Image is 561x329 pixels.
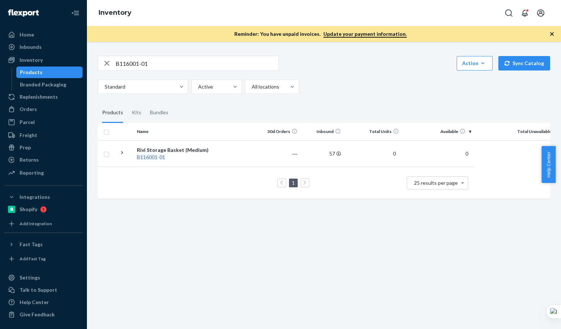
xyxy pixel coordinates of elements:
[137,154,213,161] div: -
[257,140,300,167] td: ―
[20,56,43,64] div: Inventory
[402,123,474,140] th: Available
[462,60,487,67] div: Action
[102,103,123,123] div: Products
[20,274,40,281] div: Settings
[4,167,83,179] a: Reporting
[134,123,215,140] th: Name
[4,309,83,320] button: Give Feedback
[20,311,55,318] div: Give Feedback
[4,54,83,66] a: Inventory
[290,180,296,186] a: Page 1 is your current page
[234,30,407,38] p: Reminder: You have unpaid invoices.
[4,204,83,215] a: Shopify
[4,142,83,153] a: Prep
[457,56,493,70] button: Action
[462,150,471,157] span: 0
[502,6,516,20] button: Open Search Box
[20,81,66,88] div: Branded Packaging
[4,103,83,115] a: Orders
[4,218,83,230] a: Add Integration
[8,9,39,17] img: Flexport logo
[16,67,83,78] a: Products
[116,56,279,70] input: Search inventory by name or sku
[20,169,44,176] div: Reporting
[518,6,532,20] button: Open notifications
[4,296,83,308] a: Help Center
[16,79,83,90] a: Branded Packaging
[4,239,83,250] button: Fast Tags
[20,69,42,76] div: Products
[541,146,556,183] button: Help Center
[132,103,141,123] div: Kits
[150,103,168,123] div: Bundles
[251,83,252,90] input: All locations
[4,154,83,166] a: Returns
[4,116,83,128] a: Parcel
[137,146,213,154] div: Rivi Storage Basket (Medium)
[20,43,42,51] div: Inbounds
[137,154,158,160] em: B116001
[4,253,83,265] a: Add Fast Tag
[498,56,550,70] button: Sync Catalog
[68,6,83,20] button: Close Navigation
[20,286,57,294] div: Talk to Support
[300,123,344,140] th: Inbound
[104,83,105,90] input: Standard
[20,156,39,163] div: Returns
[93,3,137,23] ol: breadcrumbs
[20,256,46,262] div: Add Fast Tag
[20,144,31,151] div: Prep
[20,31,34,38] div: Home
[20,119,35,126] div: Parcel
[4,129,83,141] a: Freight
[20,106,37,113] div: Orders
[323,31,407,38] a: Update your payment information.
[99,9,131,17] a: Inventory
[4,29,83,40] a: Home
[20,299,49,306] div: Help Center
[197,83,198,90] input: Active
[4,191,83,203] button: Integrations
[159,154,165,160] em: 01
[20,93,58,101] div: Replenishments
[20,206,37,213] div: Shopify
[300,140,344,167] td: 57
[533,6,548,20] button: Open account menu
[257,123,300,140] th: 30d Orders
[20,241,43,248] div: Fast Tags
[414,180,458,186] span: 25 results per page
[20,221,52,227] div: Add Integration
[4,41,83,53] a: Inbounds
[20,193,50,201] div: Integrations
[344,123,402,140] th: Total Units
[390,150,399,157] span: 0
[20,132,37,139] div: Freight
[4,91,83,103] a: Replenishments
[4,272,83,283] a: Settings
[4,284,83,296] a: Talk to Support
